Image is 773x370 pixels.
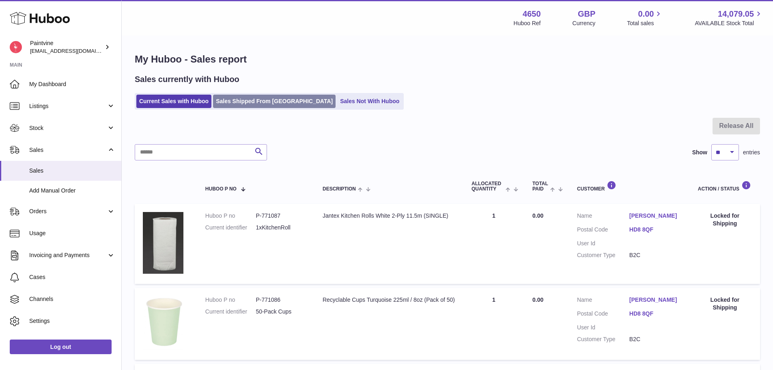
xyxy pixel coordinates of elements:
[29,229,115,237] span: Usage
[10,340,112,354] a: Log out
[29,124,107,132] span: Stock
[629,296,682,304] a: [PERSON_NAME]
[577,226,629,236] dt: Postal Code
[577,212,629,222] dt: Name
[323,296,455,304] div: Recyclable Cups Turquoise 225ml / 8oz (Pack of 50)
[10,41,22,53] img: euan@paintvine.co.uk
[30,39,103,55] div: Paintvine
[205,212,256,220] dt: Huboo P no
[29,317,115,325] span: Settings
[578,9,595,19] strong: GBP
[463,288,524,360] td: 1
[577,324,629,331] dt: User Id
[143,296,183,350] img: 1683653173.png
[30,48,119,54] span: [EMAIL_ADDRESS][DOMAIN_NAME]
[577,335,629,343] dt: Customer Type
[698,296,752,312] div: Locked for Shipping
[638,9,654,19] span: 0.00
[698,212,752,227] div: Locked for Shipping
[532,212,543,219] span: 0.00
[629,251,682,259] dd: B2C
[29,273,115,281] span: Cases
[629,310,682,318] a: HD8 8QF
[29,167,115,175] span: Sales
[323,212,455,220] div: Jantex Kitchen Rolls White 2-Ply 11.5m (SINGLE)
[627,19,663,27] span: Total sales
[577,310,629,320] dt: Postal Code
[143,212,183,274] img: 1683653328.png
[472,181,504,192] span: ALLOCATED Quantity
[256,296,306,304] dd: P-771086
[692,149,707,156] label: Show
[629,335,682,343] dd: B2C
[29,251,107,259] span: Invoicing and Payments
[577,240,629,247] dt: User Id
[29,102,107,110] span: Listings
[256,212,306,220] dd: P-771087
[205,296,256,304] dt: Huboo P no
[29,80,115,88] span: My Dashboard
[205,186,237,192] span: Huboo P no
[532,181,548,192] span: Total paid
[205,224,256,232] dt: Current identifier
[695,9,763,27] a: 14,079.05 AVAILABLE Stock Total
[577,296,629,306] dt: Name
[514,19,541,27] div: Huboo Ref
[213,95,336,108] a: Sales Shipped From [GEOGRAPHIC_DATA]
[29,295,115,303] span: Channels
[629,226,682,234] a: HD8 8QF
[573,19,596,27] div: Currency
[29,208,107,215] span: Orders
[29,146,107,154] span: Sales
[337,95,402,108] a: Sales Not With Huboo
[463,204,524,284] td: 1
[523,9,541,19] strong: 4650
[136,95,211,108] a: Current Sales with Huboo
[256,224,306,232] dd: 1xKitchenRoll
[29,187,115,195] span: Add Manual Order
[577,251,629,259] dt: Customer Type
[205,308,256,316] dt: Current identifier
[743,149,760,156] span: entries
[718,9,754,19] span: 14,079.05
[695,19,763,27] span: AVAILABLE Stock Total
[135,53,760,66] h1: My Huboo - Sales report
[577,181,682,192] div: Customer
[627,9,663,27] a: 0.00 Total sales
[256,308,306,316] dd: 50-Pack Cups
[135,74,239,85] h2: Sales currently with Huboo
[698,181,752,192] div: Action / Status
[532,296,543,303] span: 0.00
[629,212,682,220] a: [PERSON_NAME]
[323,186,356,192] span: Description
